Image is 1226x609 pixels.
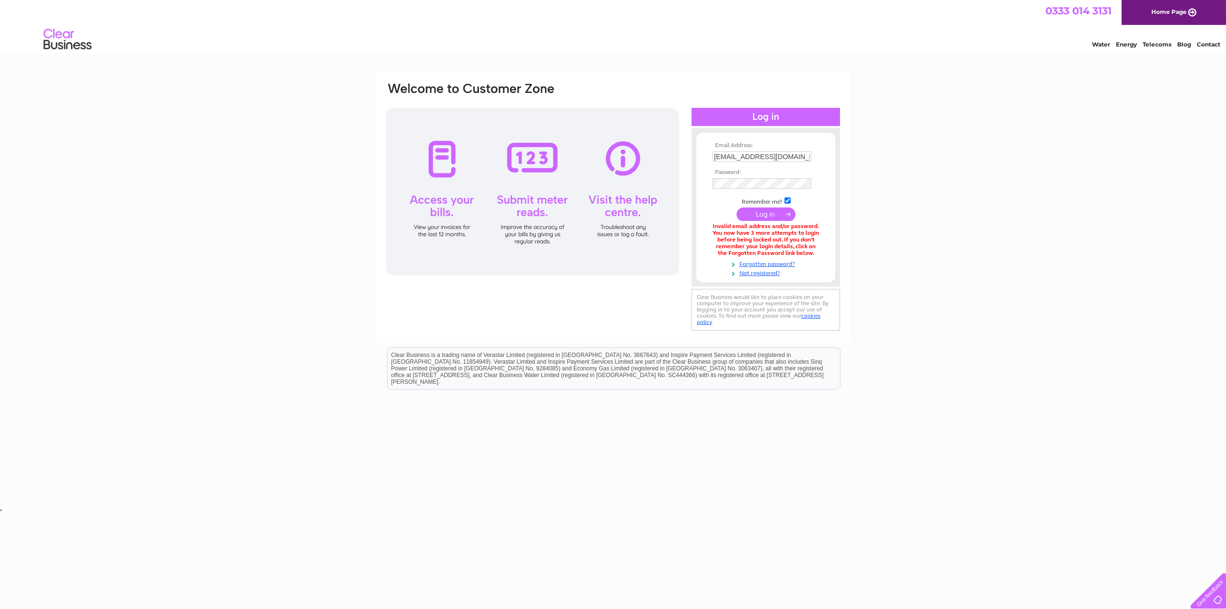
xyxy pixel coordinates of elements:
[387,5,840,46] div: Clear Business is a trading name of Verastar Limited (registered in [GEOGRAPHIC_DATA] No. 3667643...
[713,259,821,268] a: Forgotten password?
[1177,41,1191,48] a: Blog
[710,169,821,176] th: Password:
[713,223,819,256] div: Invalid email address and/or password. You now have 3 more attempts to login before being locked ...
[1197,41,1220,48] a: Contact
[692,289,840,331] div: Clear Business would like to place cookies on your computer to improve your experience of the sit...
[710,196,821,206] td: Remember me?
[737,207,795,221] input: Submit
[713,268,821,277] a: Not registered?
[1143,41,1171,48] a: Telecoms
[43,25,92,54] img: logo.png
[1045,5,1112,17] a: 0333 014 3131
[710,142,821,149] th: Email Address:
[1092,41,1110,48] a: Water
[1116,41,1137,48] a: Energy
[697,312,820,325] a: cookies policy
